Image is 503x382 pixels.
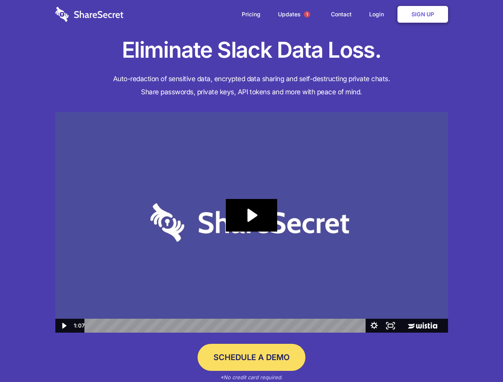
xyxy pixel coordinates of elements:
a: Contact [323,2,360,27]
a: Login [361,2,396,27]
button: Play Video [55,319,72,333]
iframe: Drift Widget Chat Controller [463,342,493,372]
img: Sharesecret [55,112,448,333]
h1: Eliminate Slack Data Loss. [55,36,448,64]
a: Pricing [234,2,268,27]
h4: Auto-redaction of sensitive data, encrypted data sharing and self-destructing private chats. Shar... [55,72,448,99]
img: logo-wordmark-white-trans-d4663122ce5f474addd5e946df7df03e33cb6a1c49d2221995e7729f52c070b2.svg [55,7,123,22]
